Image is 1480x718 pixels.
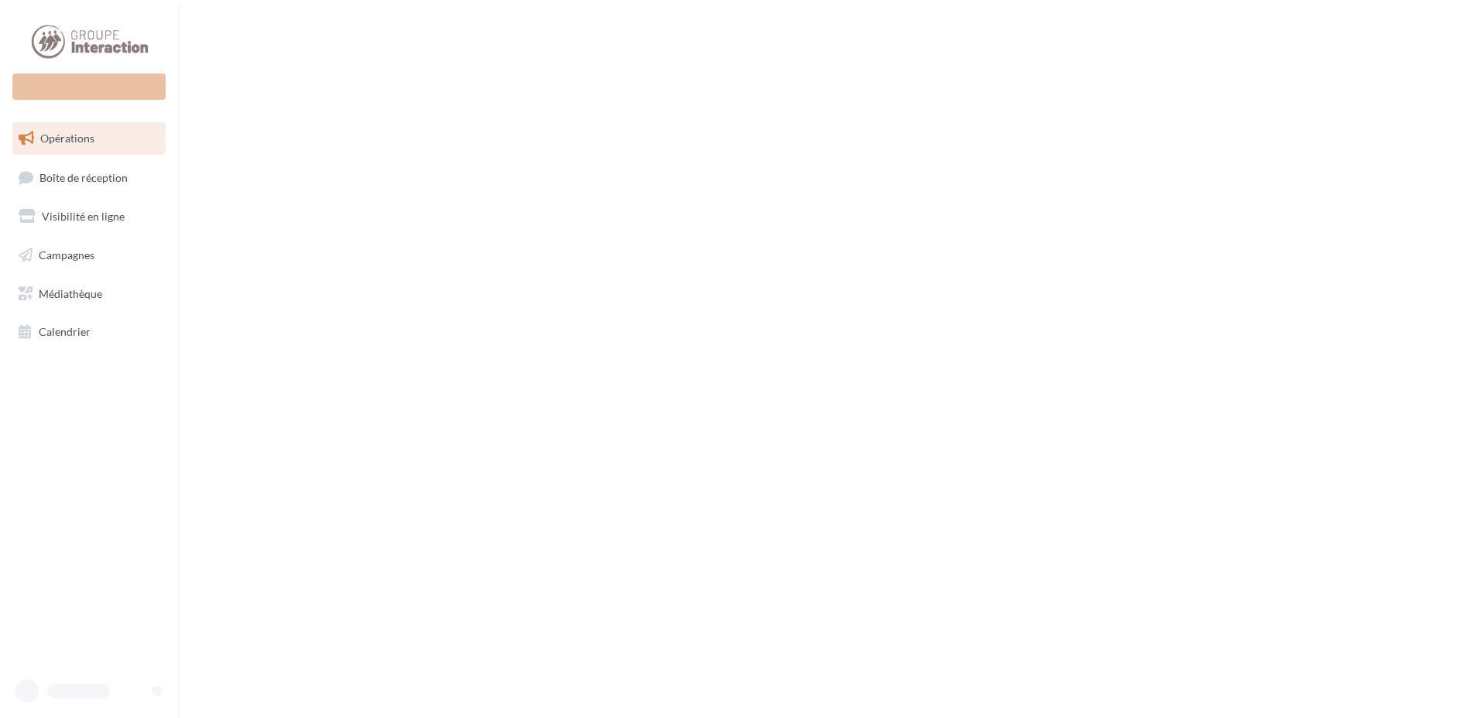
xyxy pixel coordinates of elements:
[9,122,169,155] a: Opérations
[42,210,125,223] span: Visibilité en ligne
[9,316,169,348] a: Calendrier
[9,200,169,233] a: Visibilité en ligne
[39,286,102,299] span: Médiathèque
[9,161,169,194] a: Boîte de réception
[39,248,94,262] span: Campagnes
[39,170,128,183] span: Boîte de réception
[9,278,169,310] a: Médiathèque
[9,239,169,272] a: Campagnes
[40,132,94,145] span: Opérations
[39,325,91,338] span: Calendrier
[12,74,166,100] div: Nouvelle campagne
